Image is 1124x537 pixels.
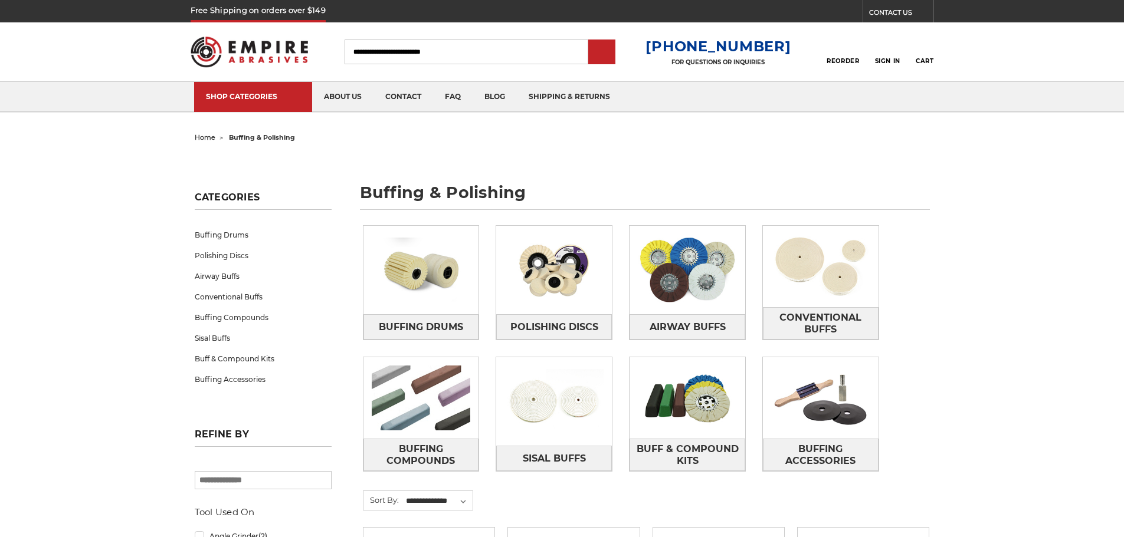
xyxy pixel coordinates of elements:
[195,429,332,447] h5: Refine by
[650,317,726,337] span: Airway Buffs
[763,439,879,471] a: Buffing Accessories
[312,82,373,112] a: about us
[645,38,791,55] a: [PHONE_NUMBER]
[195,133,215,141] a: home
[916,39,933,65] a: Cart
[229,133,295,141] span: buffing & polishing
[763,357,879,439] img: Buffing Accessories
[195,225,332,245] a: Buffing Drums
[195,505,332,519] h5: Tool Used On
[195,192,332,210] h5: Categories
[433,82,473,112] a: faq
[517,82,622,112] a: shipping & returns
[763,226,879,307] img: Conventional Buffs
[630,314,745,340] a: Airway Buffs
[630,439,745,471] a: Buff & Compound Kits
[763,308,878,340] span: Conventional Buffs
[827,57,859,65] span: Reorder
[195,369,332,390] a: Buffing Accessories
[195,266,332,286] a: Airway Buffs
[363,439,479,471] a: Buffing Compounds
[404,492,473,510] select: Sort By:
[206,92,300,101] div: SHOP CATEGORIES
[630,439,745,471] span: Buff & Compound Kits
[496,314,612,340] a: Polishing Discs
[363,357,479,439] img: Buffing Compounds
[590,41,614,64] input: Submit
[496,361,612,442] img: Sisal Buffs
[195,348,332,369] a: Buff & Compound Kits
[630,229,745,311] img: Airway Buffs
[364,439,479,471] span: Buffing Compounds
[373,82,433,112] a: contact
[496,446,612,471] a: Sisal Buffs
[379,317,463,337] span: Buffing Drums
[869,6,933,22] a: CONTACT US
[523,449,586,469] span: Sisal Buffs
[363,229,479,311] img: Buffing Drums
[875,57,900,65] span: Sign In
[630,357,745,439] img: Buff & Compound Kits
[827,39,859,64] a: Reorder
[496,229,612,311] img: Polishing Discs
[195,245,332,266] a: Polishing Discs
[916,57,933,65] span: Cart
[191,29,309,75] img: Empire Abrasives
[510,317,598,337] span: Polishing Discs
[473,82,517,112] a: blog
[363,491,399,509] label: Sort By:
[195,307,332,328] a: Buffing Compounds
[763,307,879,340] a: Conventional Buffs
[360,185,930,210] h1: buffing & polishing
[645,58,791,66] p: FOR QUESTIONS OR INQUIRIES
[195,286,332,307] a: Conventional Buffs
[363,314,479,340] a: Buffing Drums
[195,328,332,348] a: Sisal Buffs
